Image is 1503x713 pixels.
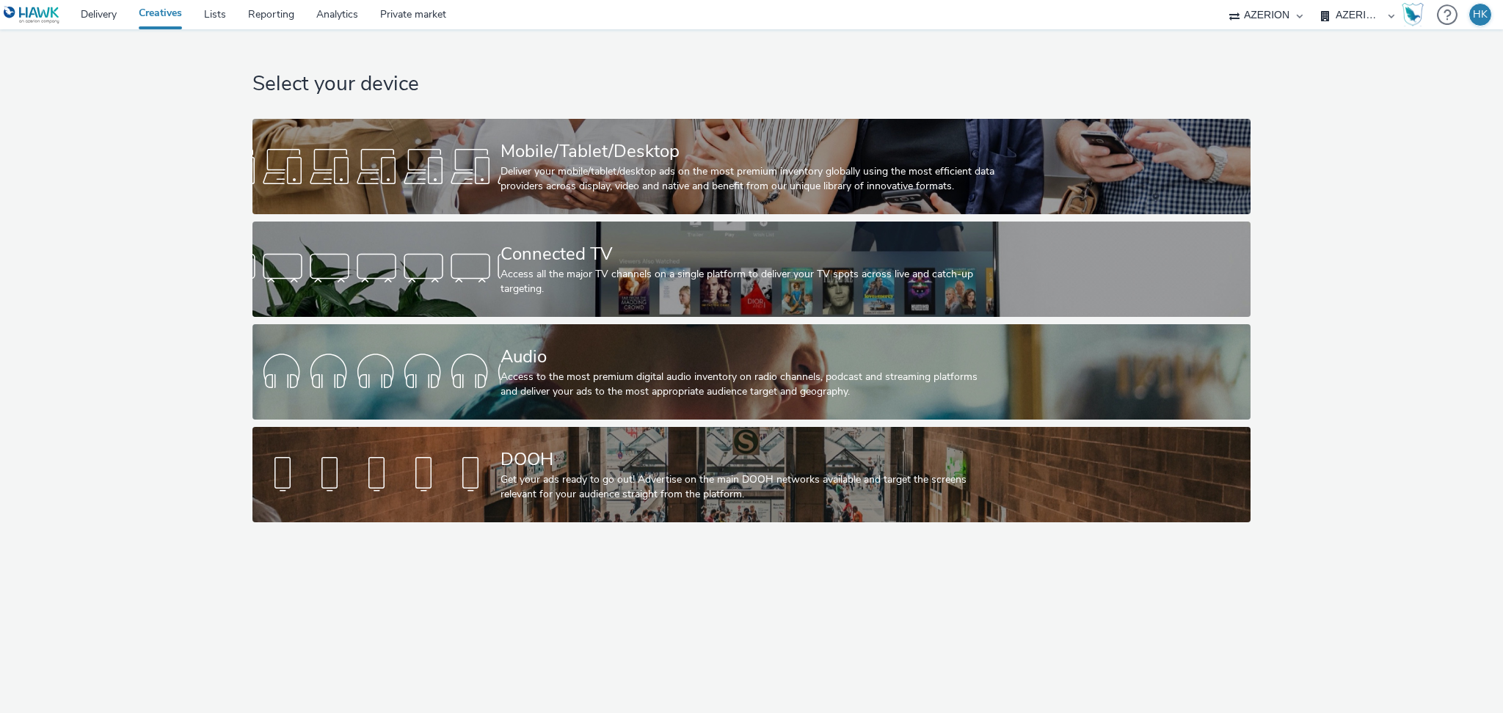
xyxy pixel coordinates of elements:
[501,370,997,400] div: Access to the most premium digital audio inventory on radio channels, podcast and streaming platf...
[1402,3,1424,26] img: Hawk Academy
[501,472,997,502] div: Get your ads ready to go out! Advertise on the main DOOH networks available and target the screen...
[1473,4,1488,26] div: HK
[1402,3,1430,26] a: Hawk Academy
[501,139,997,164] div: Mobile/Tablet/Desktop
[252,427,1251,522] a: DOOHGet your ads ready to go out! Advertise on the main DOOH networks available and target the sc...
[501,241,997,267] div: Connected TV
[501,447,997,472] div: DOOH
[252,70,1251,98] h1: Select your device
[252,324,1251,420] a: AudioAccess to the most premium digital audio inventory on radio channels, podcast and streaming ...
[501,267,997,297] div: Access all the major TV channels on a single platform to deliver your TV spots across live and ca...
[501,164,997,194] div: Deliver your mobile/tablet/desktop ads on the most premium inventory globally using the most effi...
[4,6,60,24] img: undefined Logo
[501,344,997,370] div: Audio
[252,119,1251,214] a: Mobile/Tablet/DesktopDeliver your mobile/tablet/desktop ads on the most premium inventory globall...
[252,222,1251,317] a: Connected TVAccess all the major TV channels on a single platform to deliver your TV spots across...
